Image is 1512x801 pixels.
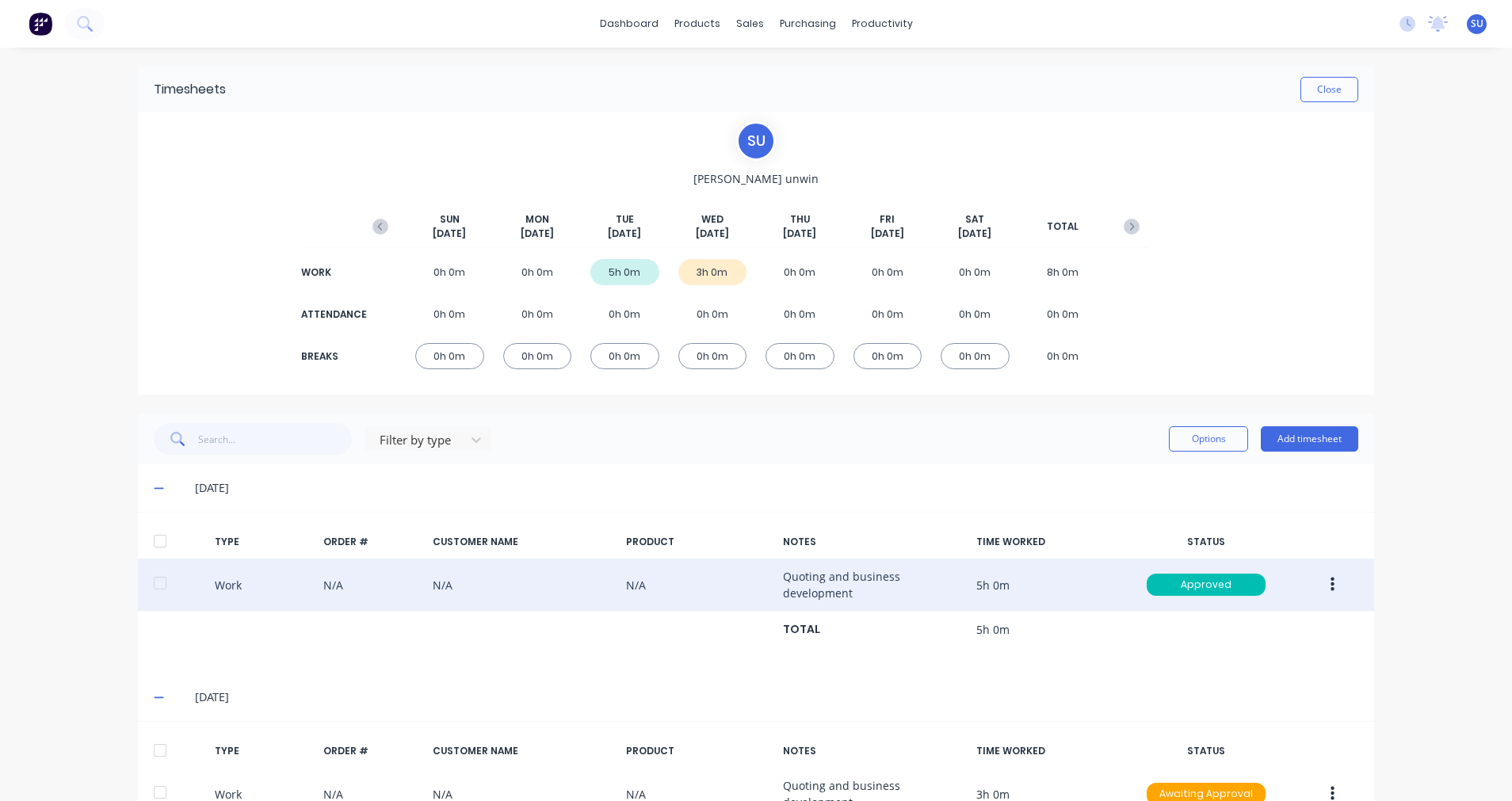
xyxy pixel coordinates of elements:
[783,227,816,241] span: [DATE]
[440,212,460,227] span: SUN
[871,227,904,241] span: [DATE]
[590,343,659,369] div: 0h 0m
[678,259,747,285] div: 3h 0m
[1029,301,1098,327] div: 0h 0m
[301,307,365,322] div: ATTENDANCE
[693,170,819,187] span: [PERSON_NAME] unwin
[678,343,747,369] div: 0h 0m
[880,212,895,227] span: FRI
[215,535,311,549] div: TYPE
[1134,535,1278,549] div: STATUS
[976,535,1121,549] div: TIME WORKED
[521,227,554,241] span: [DATE]
[976,744,1121,758] div: TIME WORKED
[736,121,776,161] div: s u
[853,301,922,327] div: 0h 0m
[772,12,844,36] div: purchasing
[1300,77,1358,102] button: Close
[590,259,659,285] div: 5h 0m
[853,259,922,285] div: 0h 0m
[154,80,226,99] div: Timesheets
[1029,259,1098,285] div: 8h 0m
[941,343,1010,369] div: 0h 0m
[1147,574,1266,596] div: Approved
[503,343,572,369] div: 0h 0m
[1261,426,1358,452] button: Add timesheet
[853,343,922,369] div: 0h 0m
[958,227,991,241] span: [DATE]
[323,744,420,758] div: ORDER #
[503,259,572,285] div: 0h 0m
[415,343,484,369] div: 0h 0m
[608,227,641,241] span: [DATE]
[433,227,466,241] span: [DATE]
[626,744,770,758] div: PRODUCT
[783,744,964,758] div: NOTES
[616,212,634,227] span: TUE
[503,301,572,327] div: 0h 0m
[728,12,772,36] div: sales
[941,259,1010,285] div: 0h 0m
[678,301,747,327] div: 0h 0m
[696,227,729,241] span: [DATE]
[790,212,810,227] span: THU
[701,212,724,227] span: WED
[415,301,484,327] div: 0h 0m
[1134,744,1278,758] div: STATUS
[29,12,52,36] img: Factory
[626,535,770,549] div: PRODUCT
[215,744,311,758] div: TYPE
[941,301,1010,327] div: 0h 0m
[525,212,549,227] span: MON
[965,212,984,227] span: SAT
[844,12,921,36] div: productivity
[592,12,666,36] a: dashboard
[323,535,420,549] div: ORDER #
[433,535,613,549] div: CUSTOMER NAME
[783,535,964,549] div: NOTES
[195,479,1358,497] div: [DATE]
[301,265,365,280] div: WORK
[766,343,834,369] div: 0h 0m
[1169,426,1248,452] button: Options
[195,688,1358,706] div: [DATE]
[590,301,659,327] div: 0h 0m
[1047,219,1079,234] span: TOTAL
[301,349,365,364] div: BREAKS
[433,744,613,758] div: CUSTOMER NAME
[415,259,484,285] div: 0h 0m
[766,259,834,285] div: 0h 0m
[766,301,834,327] div: 0h 0m
[1029,343,1098,369] div: 0h 0m
[1471,17,1483,31] span: SU
[666,12,728,36] div: products
[198,423,353,455] input: Search...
